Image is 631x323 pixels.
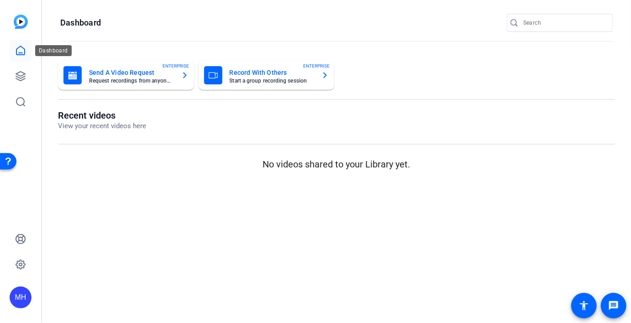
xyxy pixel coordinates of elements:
[303,63,330,69] span: ENTERPRISE
[58,121,146,131] p: View your recent videos here
[163,63,189,69] span: ENTERPRISE
[35,45,72,56] div: Dashboard
[89,78,174,83] mat-card-subtitle: Request recordings from anyone, anywhere
[230,67,315,78] mat-card-title: Record With Others
[608,300,619,311] mat-icon: message
[578,300,589,311] mat-icon: accessibility
[14,15,28,29] img: blue-gradient.svg
[199,61,335,90] button: Record With OthersStart a group recording sessionENTERPRISE
[89,67,174,78] mat-card-title: Send A Video Request
[60,17,101,28] h1: Dashboard
[58,61,194,90] button: Send A Video RequestRequest recordings from anyone, anywhereENTERPRISE
[523,17,605,28] input: Search
[10,287,32,308] div: MH
[58,157,615,171] p: No videos shared to your Library yet.
[58,110,146,121] h1: Recent videos
[230,78,315,83] mat-card-subtitle: Start a group recording session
